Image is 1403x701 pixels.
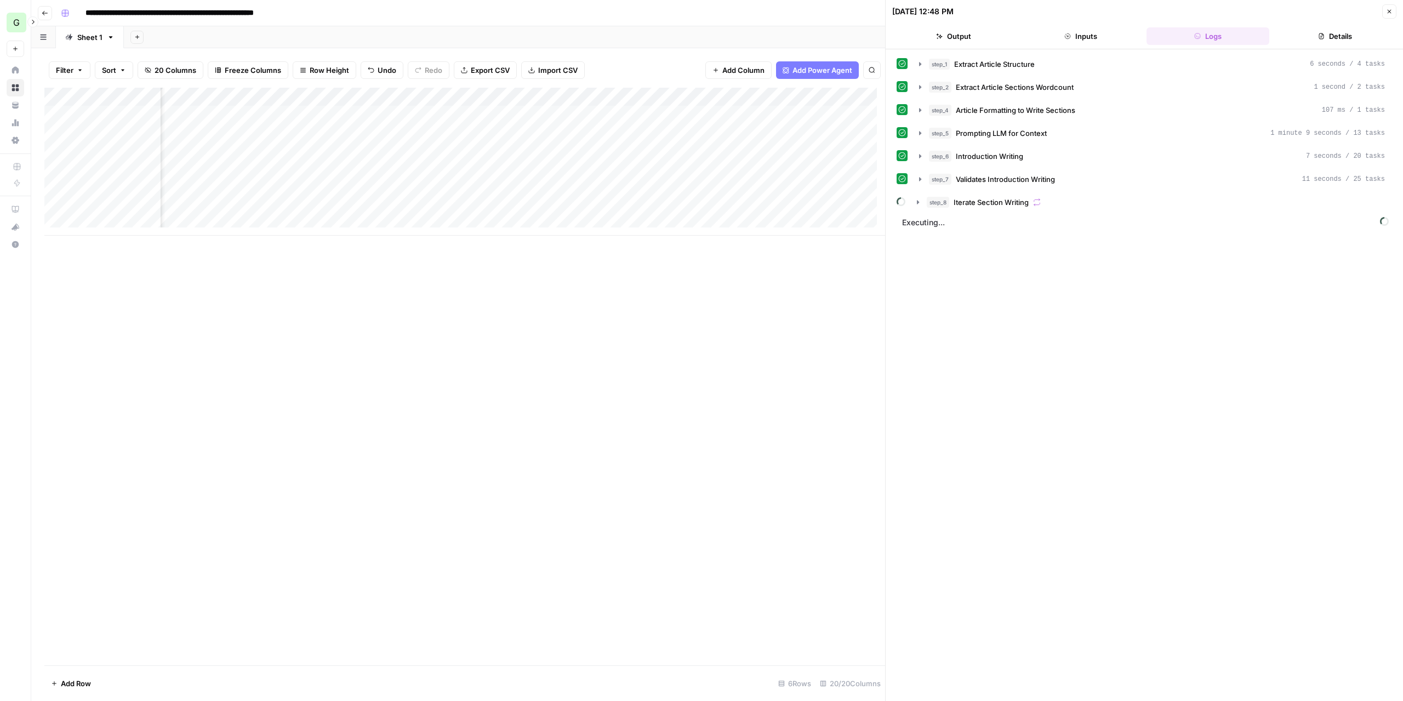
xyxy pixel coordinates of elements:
[912,124,1391,142] button: 1 minute 9 seconds / 13 tasks
[7,236,24,253] button: Help + Support
[1322,105,1385,115] span: 107 ms / 1 tasks
[7,61,24,79] a: Home
[956,151,1023,162] span: Introduction Writing
[138,61,203,79] button: 20 Columns
[1306,151,1385,161] span: 7 seconds / 20 tasks
[815,675,885,692] div: 20/20 Columns
[956,174,1055,185] span: Validates Introduction Writing
[927,197,949,208] span: step_8
[956,105,1075,116] span: Article Formatting to Write Sections
[774,675,815,692] div: 6 Rows
[102,65,116,76] span: Sort
[95,61,133,79] button: Sort
[912,78,1391,96] button: 1 second / 2 tasks
[454,61,517,79] button: Export CSV
[929,105,951,116] span: step_4
[225,65,281,76] span: Freeze Columns
[899,214,1392,231] span: Executing...
[61,678,91,689] span: Add Row
[1302,174,1385,184] span: 11 seconds / 25 tasks
[538,65,578,76] span: Import CSV
[208,61,288,79] button: Freeze Columns
[56,26,124,48] a: Sheet 1
[293,61,356,79] button: Row Height
[792,65,852,76] span: Add Power Agent
[956,82,1074,93] span: Extract Article Sections Wordcount
[929,151,951,162] span: step_6
[13,16,20,29] span: G
[929,174,951,185] span: step_7
[929,82,951,93] span: step_2
[408,61,449,79] button: Redo
[912,55,1391,73] button: 6 seconds / 4 tasks
[1270,128,1385,138] span: 1 minute 9 seconds / 13 tasks
[722,65,765,76] span: Add Column
[7,9,24,36] button: Workspace: Growth 49
[954,197,1029,208] span: Iterate Section Writing
[954,59,1035,70] span: Extract Article Structure
[1314,82,1385,92] span: 1 second / 2 tasks
[912,147,1391,165] button: 7 seconds / 20 tasks
[7,114,24,132] a: Usage
[521,61,585,79] button: Import CSV
[1019,27,1142,45] button: Inputs
[77,32,102,43] div: Sheet 1
[7,96,24,114] a: Your Data
[7,218,24,236] button: What's new?
[912,101,1391,119] button: 107 ms / 1 tasks
[776,61,859,79] button: Add Power Agent
[361,61,403,79] button: Undo
[1147,27,1269,45] button: Logs
[378,65,396,76] span: Undo
[892,6,954,17] div: [DATE] 12:48 PM
[56,65,73,76] span: Filter
[7,132,24,149] a: Settings
[155,65,196,76] span: 20 Columns
[49,61,90,79] button: Filter
[471,65,510,76] span: Export CSV
[7,219,24,235] div: What's new?
[892,27,1015,45] button: Output
[7,201,24,218] a: AirOps Academy
[705,61,772,79] button: Add Column
[929,59,950,70] span: step_1
[425,65,442,76] span: Redo
[912,170,1391,188] button: 11 seconds / 25 tasks
[1274,27,1396,45] button: Details
[929,128,951,139] span: step_5
[310,65,349,76] span: Row Height
[1310,59,1385,69] span: 6 seconds / 4 tasks
[956,128,1047,139] span: Prompting LLM for Context
[7,79,24,96] a: Browse
[44,675,98,692] button: Add Row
